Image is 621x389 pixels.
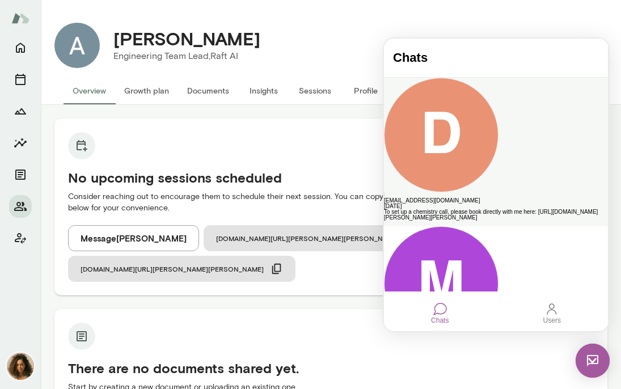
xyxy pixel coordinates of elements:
[9,68,32,91] button: Sessions
[178,77,238,104] button: Documents
[68,359,594,377] h5: There are no documents shared yet.
[159,277,177,285] div: Users
[113,49,260,63] p: Engineering Team Lead, Raft AI
[204,225,431,251] button: [DOMAIN_NAME][URL][PERSON_NAME][PERSON_NAME]
[9,100,32,122] button: Growth Plan
[9,163,32,186] button: Documents
[9,12,215,27] h4: Chats
[7,353,34,380] img: Najla Elmachtoub
[49,264,63,277] div: Chats
[9,132,32,154] button: Insights
[54,23,100,68] img: Akarsh Khatagalli
[161,264,175,277] div: Users
[64,77,115,104] button: Overview
[81,264,264,273] span: [DOMAIN_NAME][URL][PERSON_NAME][PERSON_NAME]
[115,77,178,104] button: Growth plan
[68,168,594,187] h5: No upcoming sessions scheduled
[9,195,32,218] button: Members
[68,225,199,251] button: Message[PERSON_NAME]
[11,7,29,29] img: Mento
[340,77,391,104] button: Profile
[68,256,295,282] button: [DOMAIN_NAME][URL][PERSON_NAME][PERSON_NAME]
[68,191,594,214] p: Consider reaching out to encourage them to schedule their next session. You can copy and share yo...
[9,36,32,59] button: Home
[289,77,340,104] button: Sessions
[9,227,32,250] button: Client app
[47,277,65,285] div: Chats
[113,28,260,49] h4: [PERSON_NAME]
[216,234,399,243] span: [DOMAIN_NAME][URL][PERSON_NAME][PERSON_NAME]
[238,77,289,104] button: Insights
